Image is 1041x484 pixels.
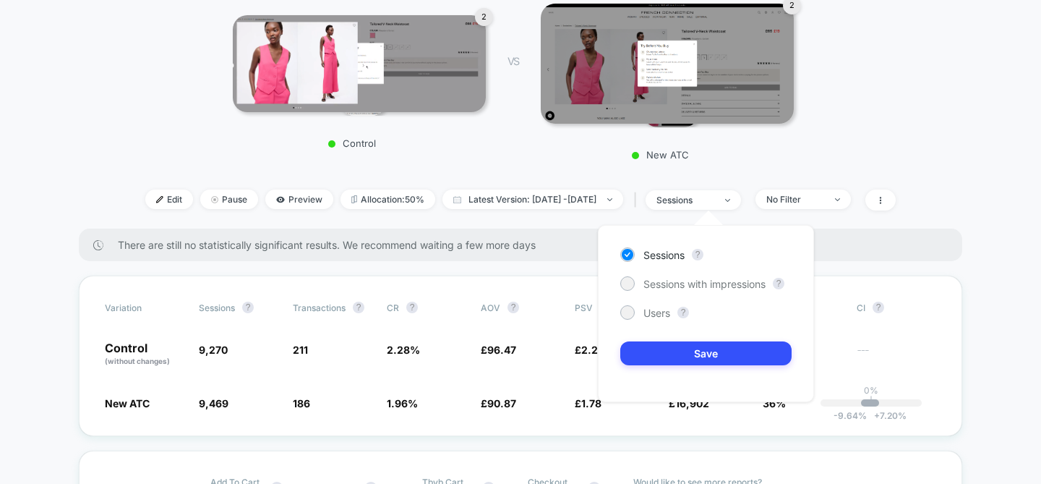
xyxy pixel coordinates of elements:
[581,344,598,356] span: 2.2
[199,302,235,313] span: Sessions
[105,302,184,313] span: Variation
[199,397,228,409] span: 9,469
[406,302,418,313] button: ?
[834,410,867,421] span: -9.64 %
[725,199,730,202] img: end
[226,137,479,149] p: Control
[105,357,170,365] span: (without changes)
[507,302,519,313] button: ?
[507,55,519,67] span: VS
[387,302,399,313] span: CR
[387,397,418,409] span: 1.96 %
[575,397,601,409] span: £
[575,344,598,356] span: £
[643,249,685,261] span: Sessions
[340,190,435,209] span: Allocation: 50%
[575,302,593,313] span: PSV
[105,342,184,367] p: Control
[387,344,420,356] span: 2.28 %
[534,149,787,161] p: New ATC
[442,190,623,209] span: Latest Version: [DATE] - [DATE]
[453,196,461,203] img: calendar
[581,397,601,409] span: 1.78
[353,302,364,313] button: ?
[692,249,703,260] button: ?
[773,278,784,289] button: ?
[857,302,936,313] span: CI
[481,344,516,356] span: £
[481,302,500,313] span: AOV
[874,410,880,421] span: +
[835,198,840,201] img: end
[630,190,646,211] span: |
[211,196,218,203] img: end
[766,194,824,205] div: No Filter
[351,195,357,203] img: rebalance
[293,397,310,409] span: 186
[475,8,493,26] div: 2
[873,302,884,313] button: ?
[643,307,670,319] span: Users
[857,346,936,367] span: ---
[156,196,163,203] img: edit
[607,198,612,201] img: end
[643,278,766,290] span: Sessions with impressions
[864,385,878,396] p: 0%
[200,190,258,209] span: Pause
[677,307,689,318] button: ?
[541,4,794,124] img: New ATC main
[199,344,228,356] span: 9,270
[867,410,907,421] span: 7.20 %
[242,302,254,313] button: ?
[620,341,792,365] button: Save
[481,397,516,409] span: £
[870,396,873,407] p: |
[487,344,516,356] span: 96.47
[105,397,150,409] span: New ATC
[293,344,308,356] span: 211
[118,239,933,251] span: There are still no statistically significant results. We recommend waiting a few more days
[145,190,193,209] span: Edit
[265,190,333,209] span: Preview
[487,397,516,409] span: 90.87
[233,15,486,112] img: Control main
[293,302,346,313] span: Transactions
[656,195,714,205] div: sessions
